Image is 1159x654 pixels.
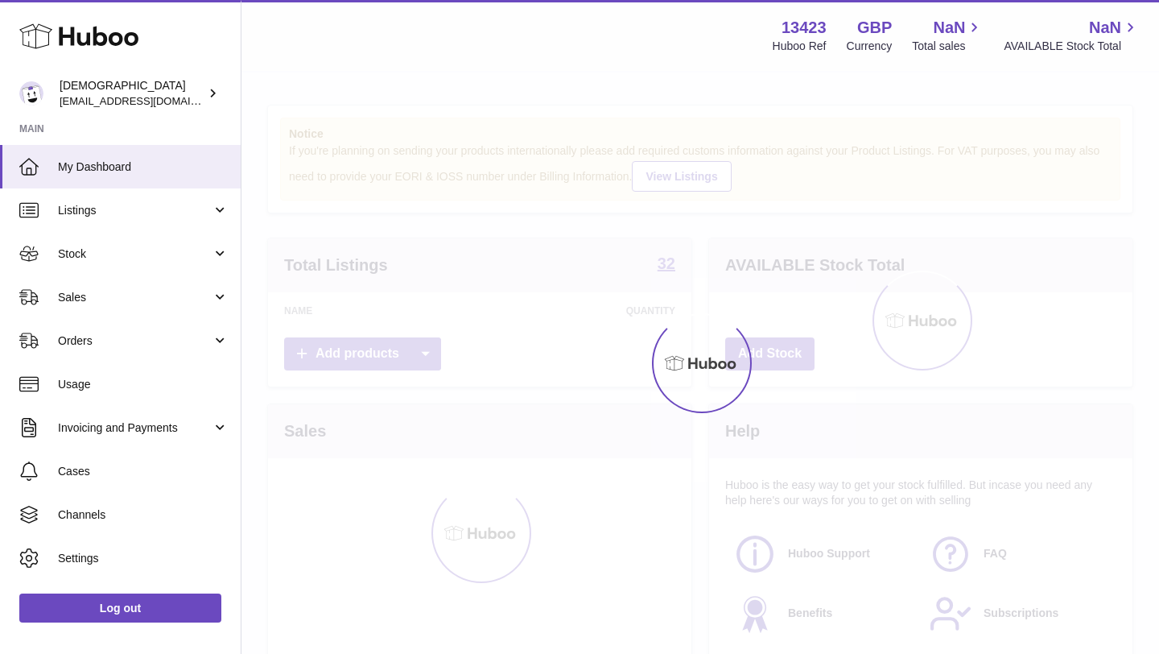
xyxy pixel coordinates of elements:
span: Orders [58,333,212,349]
span: Listings [58,203,212,218]
a: NaN AVAILABLE Stock Total [1004,17,1140,54]
span: NaN [1089,17,1121,39]
a: NaN Total sales [912,17,984,54]
strong: GBP [857,17,892,39]
span: Invoicing and Payments [58,420,212,436]
span: Cases [58,464,229,479]
div: [DEMOGRAPHIC_DATA] [60,78,204,109]
div: Huboo Ref [773,39,827,54]
img: olgazyuz@outlook.com [19,81,43,106]
span: [EMAIL_ADDRESS][DOMAIN_NAME] [60,94,237,107]
a: Log out [19,594,221,623]
strong: 13423 [782,17,827,39]
span: Channels [58,507,229,523]
div: Currency [847,39,893,54]
span: Stock [58,246,212,262]
span: Total sales [912,39,984,54]
span: My Dashboard [58,159,229,175]
span: AVAILABLE Stock Total [1004,39,1140,54]
span: Usage [58,377,229,392]
span: NaN [933,17,965,39]
span: Sales [58,290,212,305]
span: Settings [58,551,229,566]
